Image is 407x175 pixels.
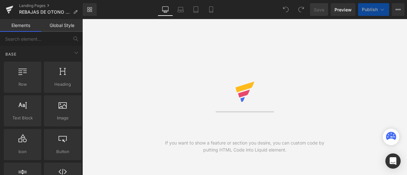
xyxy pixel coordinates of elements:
[6,148,39,155] span: Icon
[163,139,326,153] div: If you want to show a feature or section you desire, you can custom code by putting HTML Code int...
[83,3,97,16] a: New Library
[362,7,378,12] span: Publish
[6,81,39,88] span: Row
[46,81,79,88] span: Heading
[19,3,83,8] a: Landing Pages
[6,115,39,121] span: Text Block
[41,19,83,32] a: Global Style
[331,3,355,16] a: Preview
[46,148,79,155] span: Button
[358,3,389,16] button: Publish
[5,51,17,57] span: Base
[203,3,219,16] a: Mobile
[335,6,352,13] span: Preview
[188,3,203,16] a: Tablet
[46,115,79,121] span: Image
[385,153,401,169] div: Open Intercom Messenger
[392,3,404,16] button: More
[173,3,188,16] a: Laptop
[295,3,307,16] button: Redo
[279,3,292,16] button: Undo
[314,6,324,13] span: Save
[158,3,173,16] a: Desktop
[19,10,71,15] span: REBAJAS DE OTONO 2025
